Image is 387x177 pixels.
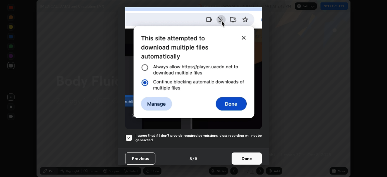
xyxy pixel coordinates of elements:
button: Previous [125,152,155,165]
h5: I agree that if I don't provide required permissions, class recording will not be generated [135,133,262,143]
h4: 5 [190,155,192,162]
h4: / [193,155,194,162]
h4: 5 [195,155,197,162]
button: Done [232,152,262,165]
